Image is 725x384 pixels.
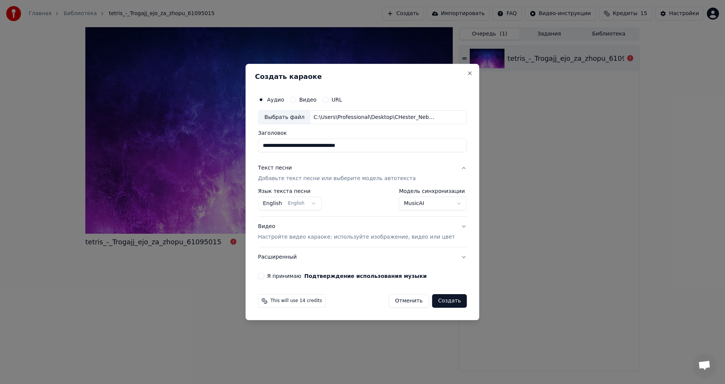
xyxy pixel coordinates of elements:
button: Создать [432,294,467,308]
div: Текст песни [258,165,292,172]
label: Язык текста песни [258,189,321,194]
span: This will use 14 credits [270,298,322,304]
label: Я принимаю [267,273,427,279]
label: Видео [299,97,316,102]
div: Выбрать файл [258,111,310,124]
div: Видео [258,223,455,241]
button: Расширенный [258,247,467,267]
label: URL [332,97,342,102]
label: Модель синхронизации [399,189,467,194]
div: Текст песниДобавьте текст песни или выберите модель автотекста [258,189,467,217]
label: Заголовок [258,131,467,136]
button: Я принимаю [304,273,427,279]
button: Текст песниДобавьте текст песни или выберите модель автотекста [258,159,467,189]
button: Отменить [389,294,429,308]
label: Аудио [267,97,284,102]
h2: Создать караоке [255,73,470,80]
p: Настройте видео караоке: используйте изображение, видео или цвет [258,233,455,241]
div: C:\Users\Professional\Desktop\CHester_Nebro_-_Polstrany_62745798 (1).mp3 [310,114,439,121]
button: ВидеоНастройте видео караоке: используйте изображение, видео или цвет [258,217,467,247]
p: Добавьте текст песни или выберите модель автотекста [258,175,416,183]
